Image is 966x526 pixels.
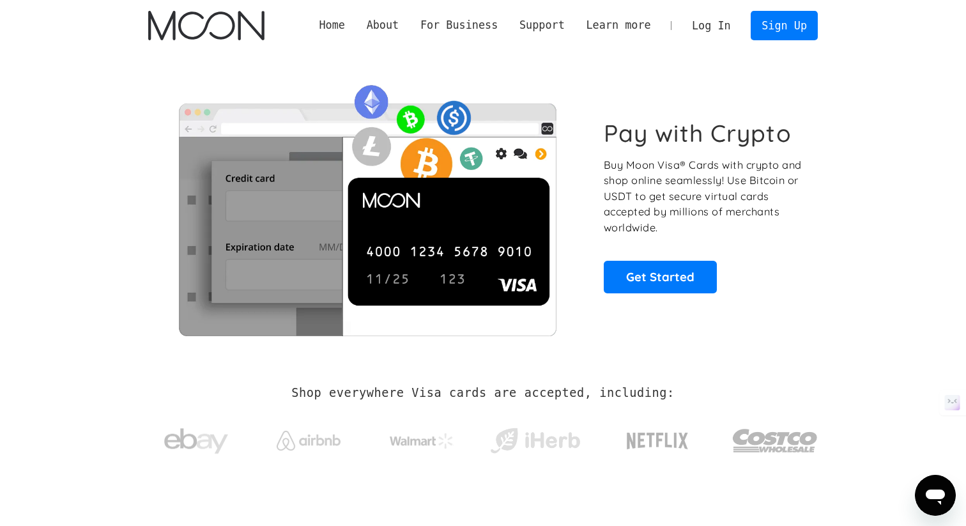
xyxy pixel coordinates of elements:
[604,157,804,236] p: Buy Moon Visa® Cards with crypto and shop online seamlessly! Use Bitcoin or USDT to get secure vi...
[390,433,454,449] img: Walmart
[604,119,792,148] h1: Pay with Crypto
[601,412,715,463] a: Netflix
[261,418,356,457] a: Airbnb
[732,417,818,465] img: Costco
[374,421,470,455] a: Walmart
[576,17,662,33] div: Learn more
[604,261,717,293] a: Get Started
[277,431,341,451] img: Airbnb
[751,11,817,40] a: Sign Up
[148,11,264,40] img: Moon Logo
[291,386,674,400] h2: Shop everywhere Visa cards are accepted, including:
[148,11,264,40] a: home
[681,12,741,40] a: Log In
[148,408,243,468] a: ebay
[915,475,956,516] iframe: Кнопка запуска окна обмена сообщениями
[356,17,410,33] div: About
[509,17,575,33] div: Support
[519,17,565,33] div: Support
[732,404,818,471] a: Costco
[420,17,498,33] div: For Business
[625,425,689,457] img: Netflix
[586,17,650,33] div: Learn more
[410,17,509,33] div: For Business
[487,424,583,458] img: iHerb
[164,421,228,461] img: ebay
[367,17,399,33] div: About
[487,412,583,464] a: iHerb
[309,17,356,33] a: Home
[148,76,586,336] img: Moon Cards let you spend your crypto anywhere Visa is accepted.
